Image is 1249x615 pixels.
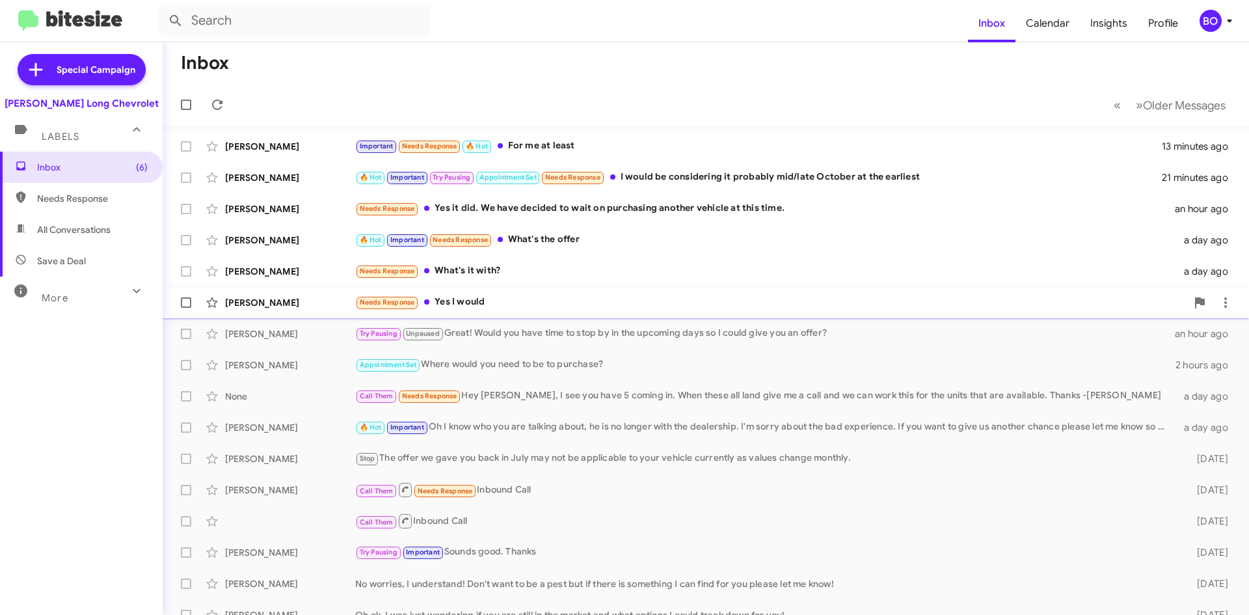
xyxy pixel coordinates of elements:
button: BO [1189,10,1235,32]
div: Hey [PERSON_NAME], I see you have 5 coming in. When these all land give me a call and we can work... [355,389,1176,403]
span: Important [360,142,394,150]
span: Try Pausing [433,173,470,182]
div: [PERSON_NAME] [225,546,355,559]
button: Next [1128,92,1233,118]
div: [PERSON_NAME] [225,140,355,153]
div: [PERSON_NAME] [225,171,355,184]
div: Sounds good. Thanks [355,545,1176,560]
div: Great! Would you have time to stop by in the upcoming days so I could give you an offer? [355,326,1175,341]
span: Needs Response [433,236,488,244]
div: 2 hours ago [1175,359,1239,372]
div: [PERSON_NAME] [225,484,355,497]
span: Call Them [360,392,394,400]
span: Save a Deal [37,254,86,267]
div: [PERSON_NAME] [225,327,355,340]
a: Insights [1080,5,1138,42]
div: [DATE] [1176,515,1239,528]
span: Important [390,423,424,431]
span: » [1136,97,1143,113]
span: Stop [360,454,375,463]
input: Search [157,5,431,36]
span: Needs Response [402,392,457,400]
span: 🔥 Hot [360,173,382,182]
div: an hour ago [1175,327,1239,340]
span: Call Them [360,487,394,495]
div: 21 minutes ago [1162,171,1239,184]
div: [PERSON_NAME] [225,296,355,309]
span: Try Pausing [360,329,397,338]
div: [PERSON_NAME] [225,265,355,278]
span: Call Them [360,518,394,526]
div: a day ago [1176,421,1239,434]
span: « [1114,97,1121,113]
span: Inbox [37,161,148,174]
span: (6) [136,161,148,174]
div: BO [1200,10,1222,32]
div: [PERSON_NAME] [225,421,355,434]
span: Appointment Set [360,361,417,369]
span: Important [390,236,424,244]
div: What's the offer [355,232,1176,247]
span: Needs Response [360,204,415,213]
span: Special Campaign [57,63,135,76]
div: What's it with? [355,264,1176,279]
div: [PERSON_NAME] [225,359,355,372]
a: Special Campaign [18,54,146,85]
div: [PERSON_NAME] [225,577,355,590]
div: [PERSON_NAME] Long Chevrolet [5,97,159,110]
span: Needs Response [360,298,415,307]
span: 🔥 Hot [360,423,382,431]
a: Inbox [968,5,1015,42]
span: 🔥 Hot [466,142,488,150]
span: Needs Response [418,487,473,495]
span: Needs Response [402,142,457,150]
div: Oh I know who you are talking about, he is no longer with the dealership. I'm sorry about the bad... [355,420,1176,435]
div: Yes I would [355,295,1187,310]
span: Appointment Set [479,173,537,182]
span: All Conversations [37,223,111,236]
div: 13 minutes ago [1162,140,1239,153]
div: None [225,390,355,403]
span: Needs Response [360,267,415,275]
span: Important [390,173,424,182]
div: Where would you need to be to purchase? [355,357,1175,372]
div: Yes it did. We have decided to wait on purchasing another vehicle at this time. [355,201,1175,216]
span: Labels [42,131,79,143]
span: Older Messages [1143,98,1226,113]
div: an hour ago [1175,202,1239,215]
div: a day ago [1176,390,1239,403]
span: Needs Response [37,192,148,205]
div: [PERSON_NAME] [225,452,355,465]
div: [PERSON_NAME] [225,234,355,247]
button: Previous [1106,92,1129,118]
div: For me at least [355,139,1162,154]
div: [DATE] [1176,484,1239,497]
div: The offer we gave you back in July may not be applicable to your vehicle currently as values chan... [355,451,1176,466]
div: Inbound Call [355,482,1176,498]
div: [DATE] [1176,452,1239,465]
span: Unpaused [406,329,440,338]
a: Profile [1138,5,1189,42]
div: Inbound Call [355,513,1176,529]
div: No worries, I understand! Don't want to be a pest but if there is something I can find for you pl... [355,577,1176,590]
div: a day ago [1176,265,1239,278]
div: [PERSON_NAME] [225,202,355,215]
div: [DATE] [1176,546,1239,559]
div: a day ago [1176,234,1239,247]
nav: Page navigation example [1107,92,1233,118]
span: 🔥 Hot [360,236,382,244]
h1: Inbox [181,53,229,74]
span: Needs Response [545,173,600,182]
span: Important [406,548,440,556]
a: Calendar [1015,5,1080,42]
span: Try Pausing [360,548,397,556]
span: More [42,292,68,304]
div: [DATE] [1176,577,1239,590]
div: I would be considering it probably mid/late October at the earliest [355,170,1162,185]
